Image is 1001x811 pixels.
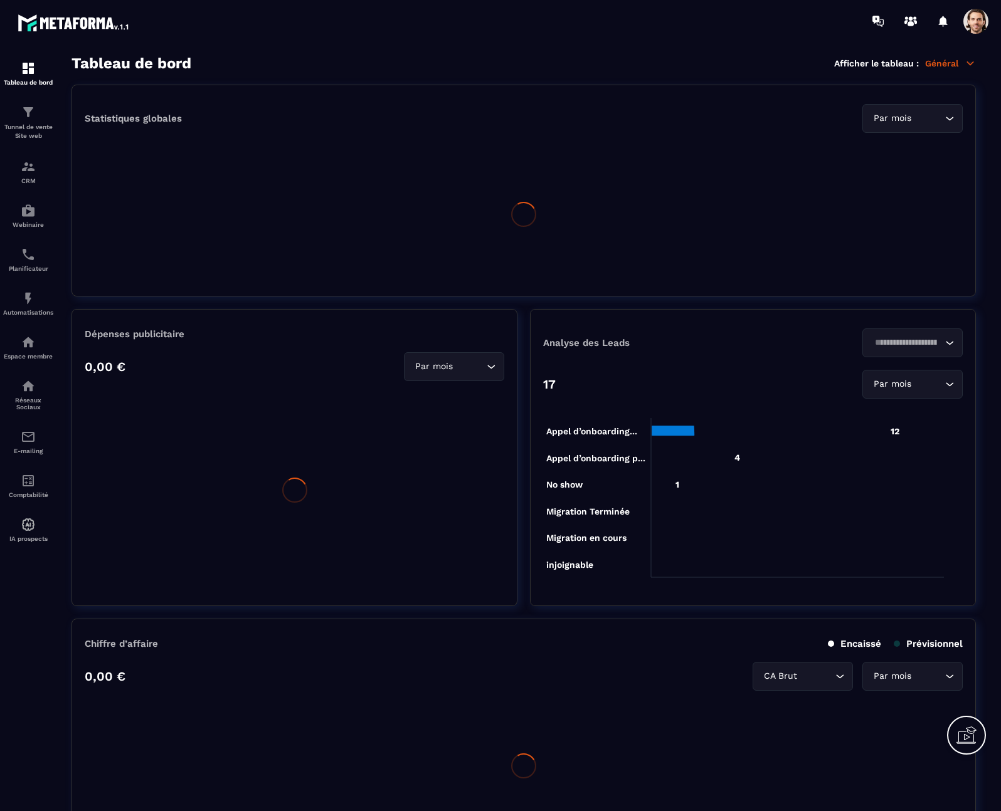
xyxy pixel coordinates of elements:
[546,479,583,489] tspan: No show
[925,58,976,69] p: Général
[3,369,53,420] a: social-networksocial-networkRéseaux Sociaux
[862,662,963,691] div: Search for option
[862,370,963,399] div: Search for option
[3,265,53,272] p: Planificateur
[3,447,53,454] p: E-mailing
[3,177,53,184] p: CRM
[455,360,484,374] input: Search for option
[3,51,53,95] a: formationformationTableau de bord
[914,669,942,683] input: Search for option
[3,535,53,542] p: IA prospects
[3,194,53,238] a: automationsautomationsWebinaire
[85,638,158,649] p: Chiffre d’affaire
[546,453,645,464] tspan: Appel d’onboarding p...
[828,638,881,649] p: Encaissé
[546,426,637,437] tspan: Appel d’onboarding...
[543,337,753,348] p: Analyse des Leads
[3,281,53,325] a: automationsautomationsAutomatisations
[85,113,182,124] p: Statistiques globales
[3,325,53,369] a: automationsautomationsEspace membre
[871,377,914,391] span: Par mois
[3,491,53,498] p: Comptabilité
[21,203,36,218] img: automations
[21,473,36,488] img: accountant
[3,397,53,411] p: Réseaux Sociaux
[3,150,53,194] a: formationformationCRM
[85,328,504,340] p: Dépenses publicitaire
[871,112,914,125] span: Par mois
[862,328,963,357] div: Search for option
[546,506,630,517] tspan: Migration Terminée
[21,159,36,174] img: formation
[546,533,627,543] tspan: Migration en cours
[761,669,800,683] span: CA Brut
[546,560,593,570] tspan: injoignable
[914,112,942,125] input: Search for option
[3,95,53,150] a: formationformationTunnel de vente Site web
[3,464,53,508] a: accountantaccountantComptabilité
[543,377,556,392] p: 17
[753,662,853,691] div: Search for option
[914,377,942,391] input: Search for option
[862,104,963,133] div: Search for option
[21,61,36,76] img: formation
[3,309,53,316] p: Automatisations
[21,291,36,306] img: automations
[834,58,919,68] p: Afficher le tableau :
[3,353,53,360] p: Espace membre
[21,429,36,444] img: email
[3,221,53,228] p: Webinaire
[85,669,125,684] p: 0,00 €
[21,379,36,394] img: social-network
[71,55,191,72] h3: Tableau de bord
[800,669,832,683] input: Search for option
[3,420,53,464] a: emailemailE-mailing
[85,359,125,374] p: 0,00 €
[871,336,942,350] input: Search for option
[412,360,455,374] span: Par mois
[404,352,504,381] div: Search for option
[894,638,963,649] p: Prévisionnel
[3,238,53,281] a: schedulerschedulerPlanificateur
[3,79,53,86] p: Tableau de bord
[18,11,130,34] img: logo
[21,517,36,532] img: automations
[21,247,36,262] img: scheduler
[871,669,914,683] span: Par mois
[21,105,36,120] img: formation
[3,123,53,140] p: Tunnel de vente Site web
[21,335,36,350] img: automations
